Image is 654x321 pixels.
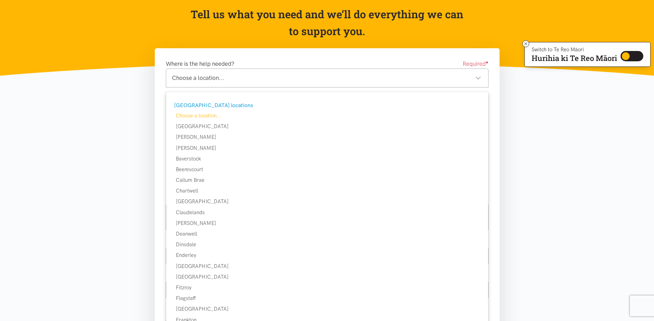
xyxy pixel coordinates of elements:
div: Callum Brae [166,176,488,184]
div: Flagstaff [166,294,488,302]
span: Required [463,59,489,69]
div: [GEOGRAPHIC_DATA] [166,273,488,281]
div: [PERSON_NAME] [166,133,488,141]
div: Dinsdale [166,240,488,249]
div: Choose a location... [166,112,488,120]
div: [GEOGRAPHIC_DATA] [166,262,488,270]
div: Claudelands [166,208,488,217]
div: Beerescourt [166,165,488,174]
label: Where is the help needed? [166,59,234,69]
div: [PERSON_NAME] [166,219,488,227]
div: Deanwell [166,230,488,238]
p: Switch to Te Reo Māori [532,48,617,52]
div: Chartwell [166,187,488,195]
div: Fitzroy [166,283,488,292]
p: Tell us what you need and we’ll do everything we can to support you. [190,6,464,40]
div: [GEOGRAPHIC_DATA] [166,197,488,206]
p: Hurihia ki Te Reo Māori [532,55,617,61]
div: [PERSON_NAME] [166,144,488,152]
div: [GEOGRAPHIC_DATA] [166,122,488,131]
div: Enderley [166,251,488,259]
div: Baverstock [166,155,488,163]
div: Choose a location... [172,73,481,83]
sup: ● [486,60,489,65]
div: [GEOGRAPHIC_DATA] [166,305,488,313]
div: [GEOGRAPHIC_DATA] locations [174,101,479,110]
